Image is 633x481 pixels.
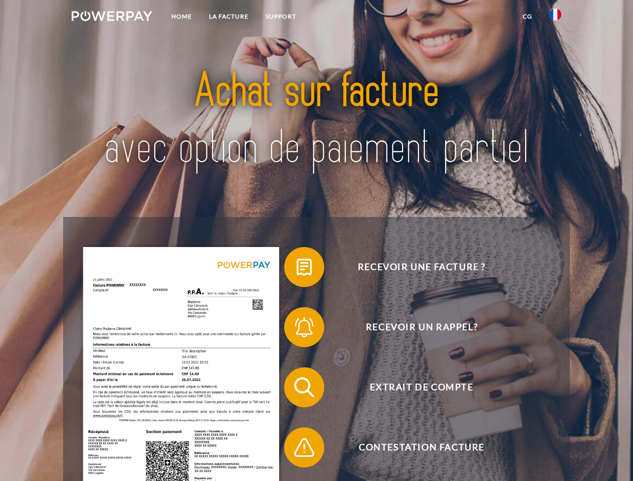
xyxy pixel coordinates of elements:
[299,427,544,467] span: Contestation Facture
[96,48,537,192] img: title-powerpay_fr.svg
[72,11,152,21] img: logo-powerpay-white.svg
[284,367,545,407] button: Extrait de compte
[292,435,317,460] img: qb_warning.svg
[299,367,544,407] span: Extrait de compte
[257,8,305,26] a: Support
[284,247,545,287] button: Recevoir une facture ?
[200,8,257,26] a: LA FACTURE
[299,307,544,347] span: Recevoir un rappel?
[163,8,200,26] a: Home
[292,315,317,340] img: qb_bell.svg
[549,9,561,21] img: fr
[299,247,544,287] span: Recevoir une facture ?
[292,255,317,280] img: qb_bill.svg
[292,375,317,400] img: qb_search.svg
[284,427,545,467] button: Contestation Facture
[514,8,541,26] a: CG
[284,307,545,347] button: Recevoir un rappel?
